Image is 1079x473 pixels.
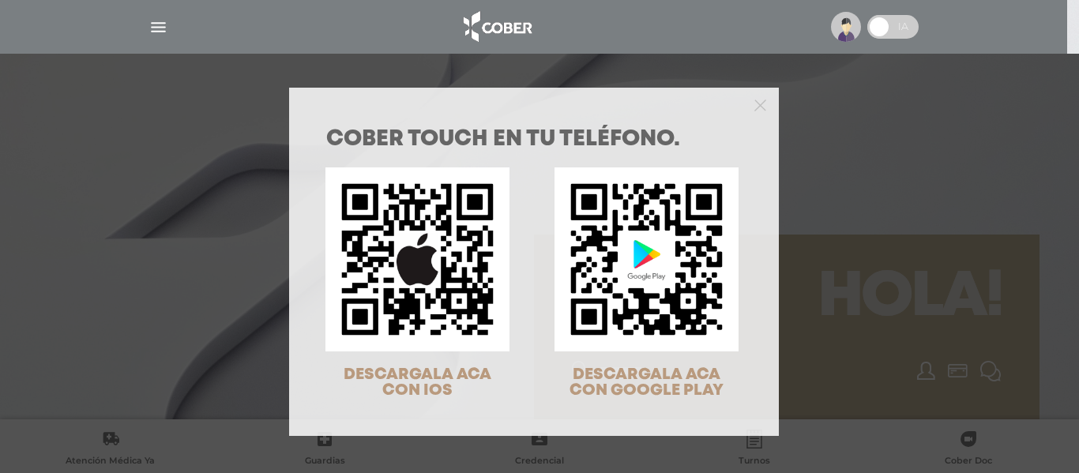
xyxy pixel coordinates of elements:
[325,167,509,351] img: qr-code
[326,129,742,151] h1: COBER TOUCH en tu teléfono.
[344,367,491,398] span: DESCARGALA ACA CON IOS
[754,97,766,111] button: Close
[555,167,739,351] img: qr-code
[570,367,724,398] span: DESCARGALA ACA CON GOOGLE PLAY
